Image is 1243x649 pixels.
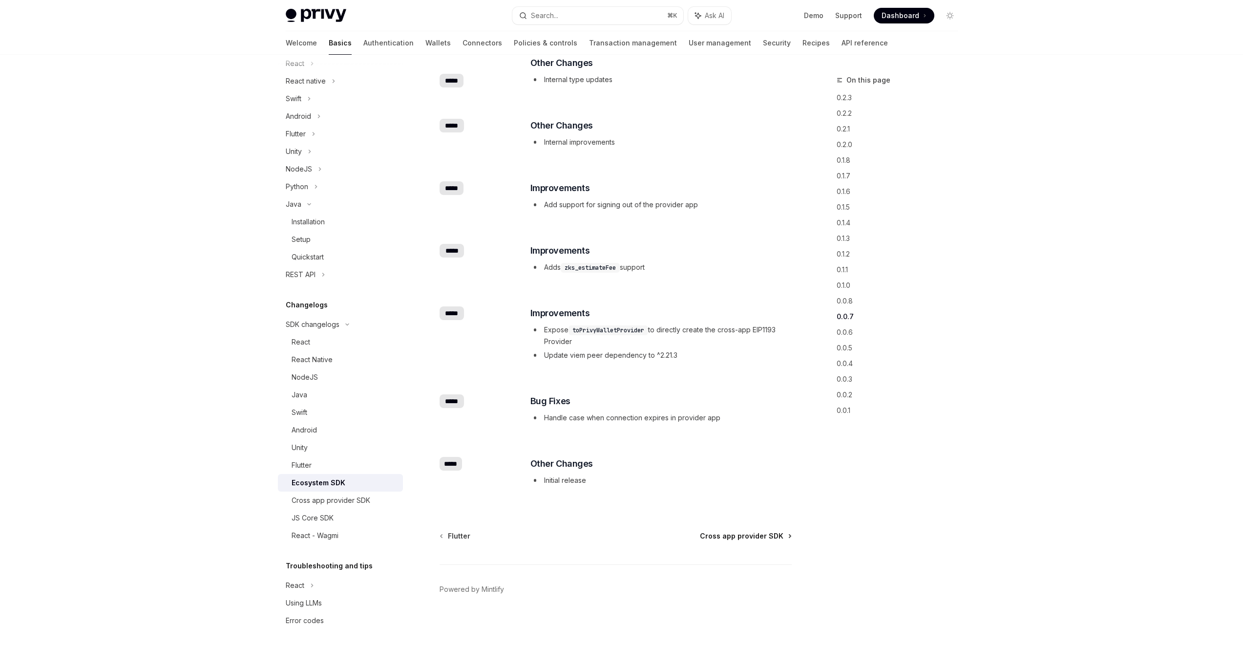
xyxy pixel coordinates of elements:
img: light logo [286,9,346,22]
li: Adds support [530,261,791,273]
div: Swift [286,93,301,105]
code: zks_estimateFee [561,263,620,273]
span: Dashboard [882,11,919,21]
a: 0.0.3 [837,371,966,387]
div: Unity [292,442,308,454]
span: Cross app provider SDK [700,531,783,541]
span: Ask AI [705,11,724,21]
a: Policies & controls [514,31,577,55]
a: Authentication [363,31,414,55]
div: Flutter [292,459,312,471]
button: Toggle dark mode [942,8,958,23]
div: Ecosystem SDK [292,477,345,489]
a: 0.1.2 [837,246,966,262]
div: Quickstart [292,251,324,263]
div: React [292,336,310,348]
a: Setup [278,231,403,248]
a: Recipes [802,31,830,55]
div: React native [286,75,326,87]
div: Cross app provider SDK [292,495,370,506]
a: 0.0.5 [837,340,966,356]
a: React [278,333,403,351]
a: React - Wagmi [278,527,403,544]
div: Setup [292,234,311,245]
button: Ask AI [688,7,731,24]
span: Improvements [530,244,590,258]
a: Quickstart [278,248,403,266]
span: Flutter [448,531,470,541]
a: 0.1.7 [837,168,966,184]
a: JS Core SDK [278,509,403,527]
span: Other Changes [530,56,593,70]
a: 0.2.0 [837,137,966,152]
div: Java [286,198,301,210]
li: Add support for signing out of the provider app [530,199,791,211]
a: NodeJS [278,368,403,386]
div: React - Wagmi [292,530,338,541]
li: Handle case when connection expires in provider app [530,412,791,424]
div: Python [286,181,308,193]
div: Unity [286,146,302,157]
div: Java [292,389,307,401]
div: React Native [292,354,333,366]
a: Demo [804,11,823,21]
a: 0.1.5 [837,199,966,215]
a: Error codes [278,612,403,629]
code: toPrivyWalletProvider [569,325,648,335]
a: 0.1.1 [837,262,966,278]
a: Cross app provider SDK [278,492,403,509]
div: JS Core SDK [292,512,334,524]
a: Using LLMs [278,594,403,612]
a: Cross app provider SDK [700,531,791,541]
span: Improvements [530,306,590,320]
a: Installation [278,213,403,231]
a: Swift [278,404,403,421]
a: User management [689,31,751,55]
div: NodeJS [292,371,318,383]
span: Other Changes [530,119,593,132]
a: Flutter [441,531,470,541]
div: Android [292,424,317,436]
div: Swift [292,407,307,418]
a: API reference [842,31,888,55]
div: REST API [286,269,316,281]
a: Flutter [278,456,403,474]
li: Initial release [530,475,791,486]
div: NodeJS [286,163,312,175]
a: Security [763,31,791,55]
a: 0.1.0 [837,278,966,293]
a: 0.0.6 [837,324,966,340]
a: Ecosystem SDK [278,474,403,492]
a: 0.1.4 [837,215,966,231]
h5: Troubleshooting and tips [286,560,373,572]
a: 0.1.8 [837,152,966,168]
a: Java [278,386,403,404]
a: 0.0.1 [837,403,966,418]
span: On this page [846,74,890,86]
div: Search... [531,10,558,22]
div: React [286,580,304,591]
li: Update viem peer dependency to ^2.21.3 [530,349,791,361]
div: Flutter [286,128,306,140]
a: Android [278,421,403,439]
span: Improvements [530,181,590,195]
a: Connectors [463,31,502,55]
a: 0.0.4 [837,356,966,371]
a: Welcome [286,31,317,55]
a: Powered by Mintlify [440,584,504,594]
li: Internal type updates [530,74,791,86]
a: Transaction management [589,31,677,55]
a: 0.2.1 [837,121,966,137]
li: Internal improvements [530,136,791,148]
a: 0.0.2 [837,387,966,403]
a: Wallets [425,31,451,55]
a: 0.2.2 [837,106,966,121]
a: 0.0.8 [837,293,966,309]
a: Basics [329,31,352,55]
div: Installation [292,216,325,228]
li: Expose to directly create the cross-app EIP1193 Provider [530,324,791,347]
a: 0.1.3 [837,231,966,246]
span: Other Changes [530,457,593,471]
div: Error codes [286,615,324,627]
a: 0.2.3 [837,90,966,106]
